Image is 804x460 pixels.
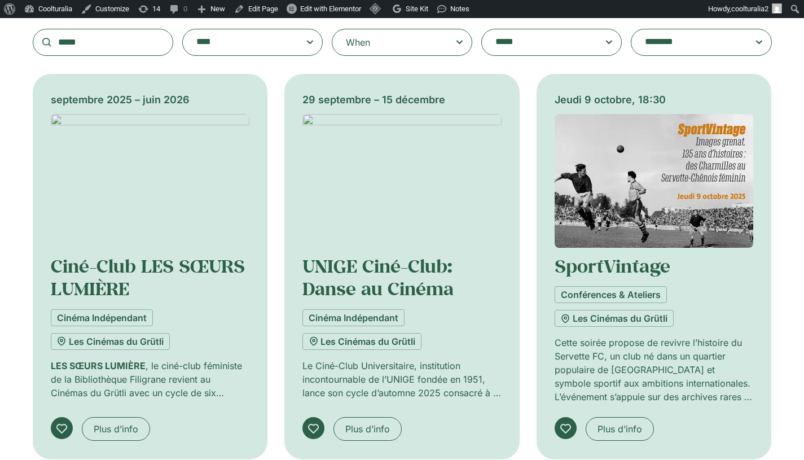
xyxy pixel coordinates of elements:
[555,310,674,327] a: Les Cinémas du Grütli
[302,254,454,300] a: UNIGE Ciné-Club: Danse au Cinéma
[82,417,150,441] a: Plus d’info
[555,286,667,303] a: Conférences & Ateliers
[51,359,250,400] p: , le ciné-club féministe de la Bibliothèque Filigrane revient au Cinémas du Grütli avec un cycle ...
[645,34,735,50] textarea: Search
[731,5,768,13] span: coolturalia2
[555,254,670,278] a: SportVintage
[51,254,245,300] a: Ciné-Club LES SŒURS LUMIÈRE
[495,34,586,50] textarea: Search
[406,5,428,13] span: Site Kit
[302,309,405,326] a: Cinéma Indépendant
[586,417,654,441] a: Plus d’info
[300,5,361,13] span: Edit with Elementor
[51,333,170,350] a: Les Cinémas du Grütli
[51,92,250,107] div: septembre 2025 – juin 2026
[333,417,402,441] a: Plus d’info
[94,422,138,436] span: Plus d’info
[597,422,642,436] span: Plus d’info
[196,34,287,50] textarea: Search
[555,92,754,107] div: Jeudi 9 octobre, 18:30
[51,360,146,371] strong: LES SŒURS LUMIÈRE
[346,36,370,49] div: When
[302,333,421,350] a: Les Cinémas du Grütli
[345,422,390,436] span: Plus d’info
[302,92,502,107] div: 29 septembre – 15 décembre
[51,309,153,326] a: Cinéma Indépendant
[555,336,754,404] p: Cette soirée propose de revivre l’histoire du Servette FC, un club né dans un quartier populaire ...
[302,359,502,400] p: Le Ciné-Club Universitaire, institution incontournable de l’UNIGE fondée en 1951, lance son cycle...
